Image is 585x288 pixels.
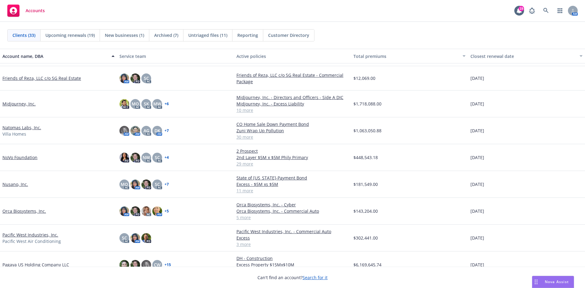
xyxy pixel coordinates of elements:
a: + 6 [165,102,169,106]
span: MW [153,101,161,107]
span: $302,441.00 [353,235,378,241]
span: [DATE] [470,181,484,187]
a: Friends of Reza, LLC c/o SG Real Estate [2,75,81,81]
img: photo [141,180,151,189]
a: Natomas Labs, Inc. [2,124,41,131]
div: Active policies [236,53,349,59]
span: [DATE] [470,154,484,161]
a: Pacific West Industries, Inc. [2,232,58,238]
a: State of [US_STATE]-Payment Bond [236,175,349,181]
span: Upcoming renewals (19) [45,32,95,38]
img: photo [130,73,140,83]
a: 5 more [236,214,349,221]
span: [DATE] [470,208,484,214]
img: photo [119,126,129,136]
a: Friends of Reza, LLC c/o SG Real Estate - Commercial Package [236,72,349,85]
span: SC [122,235,127,241]
a: Excess [236,235,349,241]
div: Total premiums [353,53,459,59]
span: SC [144,75,149,81]
span: $1,718,088.00 [353,101,381,107]
a: Search for it [303,275,328,280]
a: CO Home Sale Down Payment Bond [236,121,349,127]
a: Accounts [5,2,47,19]
span: SK [144,101,149,107]
a: 2 Prospect [236,148,349,154]
span: [DATE] [470,261,484,268]
a: NoVo Foundation [2,154,37,161]
img: photo [119,206,129,216]
span: Reporting [237,32,258,38]
a: Pagaya US Holding Company LLC [2,261,69,268]
a: DH - Construction [236,255,349,261]
button: Total premiums [351,49,468,63]
span: DK [154,127,160,134]
img: photo [141,206,151,216]
a: Orca Biosystems, Inc. - Cyber [236,201,349,208]
span: [DATE] [470,127,484,134]
span: $6,169,645.74 [353,261,381,268]
img: photo [119,260,129,270]
img: photo [130,260,140,270]
span: Villa Homes [2,131,26,137]
span: Nova Assist [545,279,569,284]
button: Service team [117,49,234,63]
a: + 5 [165,209,169,213]
a: Pacific West Industries, Inc. - Commercial Auto [236,228,349,235]
span: New businesses (1) [105,32,144,38]
span: Pacific West Air Conditioning [2,238,61,244]
span: Accounts [26,8,45,13]
span: CW [154,261,161,268]
span: MQ [121,181,128,187]
img: photo [130,180,140,189]
img: photo [141,260,151,270]
img: photo [119,73,129,83]
a: Midjourney, Inc. [2,101,36,107]
img: photo [152,206,162,216]
a: 10 more [236,107,349,113]
img: photo [130,126,140,136]
img: photo [130,233,140,243]
span: [DATE] [470,101,484,107]
a: Search [540,5,552,17]
a: Switch app [554,5,566,17]
span: [DATE] [470,235,484,241]
a: Excess - $5M xs $5M [236,181,349,187]
img: photo [130,206,140,216]
a: 30 more [236,134,349,140]
span: Untriaged files (11) [188,32,227,38]
a: 3 more [236,241,349,247]
a: Orca Biosystems, Inc. [2,208,46,214]
a: Midjourney, Inc. - Directors and Officers - Side A DIC [236,94,349,101]
span: [DATE] [470,75,484,81]
span: $1,063,050.88 [353,127,381,134]
a: Zuni Wrap Up Pollution [236,127,349,134]
button: Active policies [234,49,351,63]
span: MQ [132,101,139,107]
a: 2nd Layer $5M x $5M Phily Primary [236,154,349,161]
a: + 7 [165,183,169,186]
a: Orca Biosystems, Inc. - Commercial Auto [236,208,349,214]
span: SC [155,154,160,161]
div: 19 [519,6,524,11]
img: photo [130,153,140,162]
span: $448,543.18 [353,154,378,161]
span: SC [155,181,160,187]
a: Nusano, Inc. [2,181,28,187]
a: + 4 [165,156,169,159]
div: Closest renewal date [470,53,576,59]
span: Customer Directory [268,32,309,38]
span: AG [144,127,149,134]
img: photo [119,153,129,162]
span: NW [143,154,150,161]
a: 29 more [236,161,349,167]
span: $12,069.00 [353,75,375,81]
a: Report a Bug [526,5,538,17]
button: Nova Assist [532,276,574,288]
a: 11 more [236,187,349,194]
